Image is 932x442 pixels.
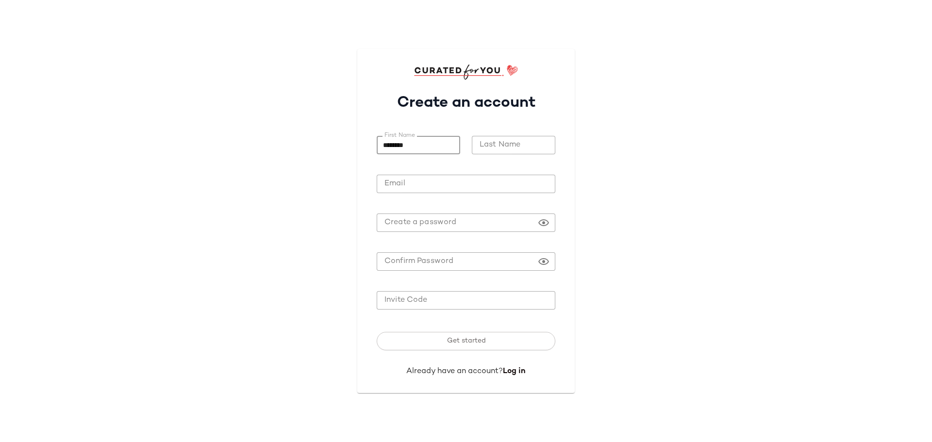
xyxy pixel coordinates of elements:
span: Get started [446,337,485,345]
h1: Create an account [377,80,555,120]
span: Already have an account? [406,367,503,376]
img: cfy_login_logo.DGdB1djN.svg [414,65,518,79]
button: Get started [377,332,555,350]
a: Log in [503,367,526,376]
